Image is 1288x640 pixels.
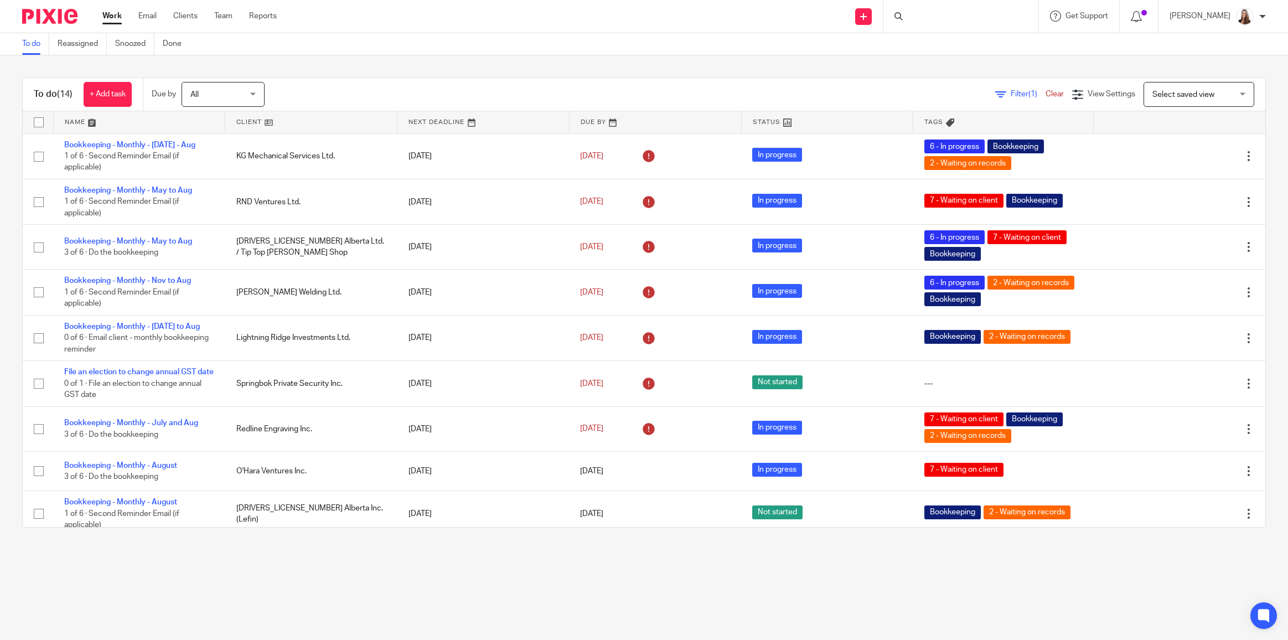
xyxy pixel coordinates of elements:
span: 3 of 6 · Do the bookkeeping [64,249,158,257]
span: [DATE] [580,425,603,433]
img: Pixie [22,9,77,24]
span: 3 of 6 · Do the bookkeeping [64,473,158,481]
span: Not started [752,375,803,389]
td: [DRIVERS_LICENSE_NUMBER] Alberta Ltd. / Tip Top [PERSON_NAME] Shop [225,225,397,270]
span: (14) [57,90,73,99]
span: 2 - Waiting on records [924,156,1011,170]
a: Bookkeeping - Monthly - [DATE] to Aug [64,323,200,331]
td: [DATE] [397,406,570,451]
span: Bookkeeping [987,140,1044,153]
span: 2 - Waiting on records [984,330,1070,344]
a: Reassigned [58,33,107,55]
span: In progress [752,463,802,477]
span: 1 of 6 · Second Reminder Email (if applicable) [64,510,179,529]
td: [DATE] [397,225,570,270]
span: In progress [752,421,802,435]
td: Springbok Private Security Inc. [225,361,397,406]
a: + Add task [84,82,132,107]
td: [DATE] [397,179,570,224]
span: In progress [752,284,802,298]
td: Lightning Ridge Investments Ltd. [225,315,397,360]
span: View Settings [1088,90,1135,98]
a: Bookkeeping - Monthly - August [64,498,177,506]
td: [DATE] [397,361,570,406]
a: Bookkeeping - Monthly - [DATE] - Aug [64,141,195,149]
td: [DATE] [397,491,570,536]
span: 0 of 6 · Email client - monthly bookkeeping reminder [64,334,209,353]
span: In progress [752,330,802,344]
span: [DATE] [580,334,603,342]
h1: To do [34,89,73,100]
td: [DATE] [397,451,570,491]
span: In progress [752,194,802,208]
div: --- [924,378,1082,389]
span: 1 of 6 · Second Reminder Email (if applicable) [64,152,179,172]
span: [DATE] [580,510,603,518]
a: Reports [249,11,277,22]
span: In progress [752,148,802,162]
a: To do [22,33,49,55]
span: [DATE] [580,380,603,388]
span: 7 - Waiting on client [987,230,1067,244]
p: [PERSON_NAME] [1170,11,1230,22]
span: [DATE] [580,243,603,251]
a: Done [163,33,190,55]
span: 1 of 6 · Second Reminder Email (if applicable) [64,198,179,218]
span: 2 - Waiting on records [987,276,1074,290]
span: Bookkeeping [924,292,981,306]
a: Snoozed [115,33,154,55]
span: Bookkeeping [924,247,981,261]
a: Bookkeeping - Monthly - Nov to Aug [64,277,191,285]
td: Redline Engraving Inc. [225,406,397,451]
td: [DATE] [397,133,570,179]
span: (1) [1028,90,1037,98]
a: Work [102,11,122,22]
a: Bookkeeping - Monthly - May to Aug [64,187,192,194]
span: [DATE] [580,467,603,475]
span: [DATE] [580,152,603,160]
span: 2 - Waiting on records [924,429,1011,443]
a: Bookkeeping - Monthly - July and Aug [64,419,198,427]
td: [DATE] [397,270,570,315]
td: RND Ventures Ltd. [225,179,397,224]
span: 6 - In progress [924,276,985,290]
span: In progress [752,239,802,252]
span: Bookkeeping [1006,194,1063,208]
span: 6 - In progress [924,230,985,244]
span: 3 of 6 · Do the bookkeeping [64,431,158,438]
span: Not started [752,505,803,519]
td: [DATE] [397,315,570,360]
span: Bookkeeping [924,330,981,344]
span: [DATE] [580,198,603,206]
span: 1 of 6 · Second Reminder Email (if applicable) [64,288,179,308]
span: 6 - In progress [924,140,985,153]
td: KG Mechanical Services Ltd. [225,133,397,179]
span: All [190,91,199,99]
a: Email [138,11,157,22]
a: Clear [1046,90,1064,98]
span: Bookkeeping [1006,412,1063,426]
a: Bookkeeping - Monthly - May to Aug [64,238,192,245]
span: Tags [924,119,943,125]
span: Get Support [1065,12,1108,20]
span: Bookkeeping [924,505,981,519]
a: File an election to change annual GST date [64,368,214,376]
span: 7 - Waiting on client [924,463,1003,477]
a: Team [214,11,232,22]
img: Larissa-headshot-cropped.jpg [1236,8,1254,25]
td: [PERSON_NAME] Welding Ltd. [225,270,397,315]
span: Filter [1011,90,1046,98]
span: Select saved view [1152,91,1214,99]
td: [DRIVERS_LICENSE_NUMBER] Alberta Inc. (Lefin) [225,491,397,536]
span: 7 - Waiting on client [924,194,1003,208]
a: Bookkeeping - Monthly - August [64,462,177,469]
p: Due by [152,89,176,100]
span: 2 - Waiting on records [984,505,1070,519]
span: [DATE] [580,288,603,296]
a: Clients [173,11,198,22]
span: 0 of 1 · File an election to change annual GST date [64,380,201,399]
td: O'Hara Ventures Inc. [225,451,397,491]
span: 7 - Waiting on client [924,412,1003,426]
